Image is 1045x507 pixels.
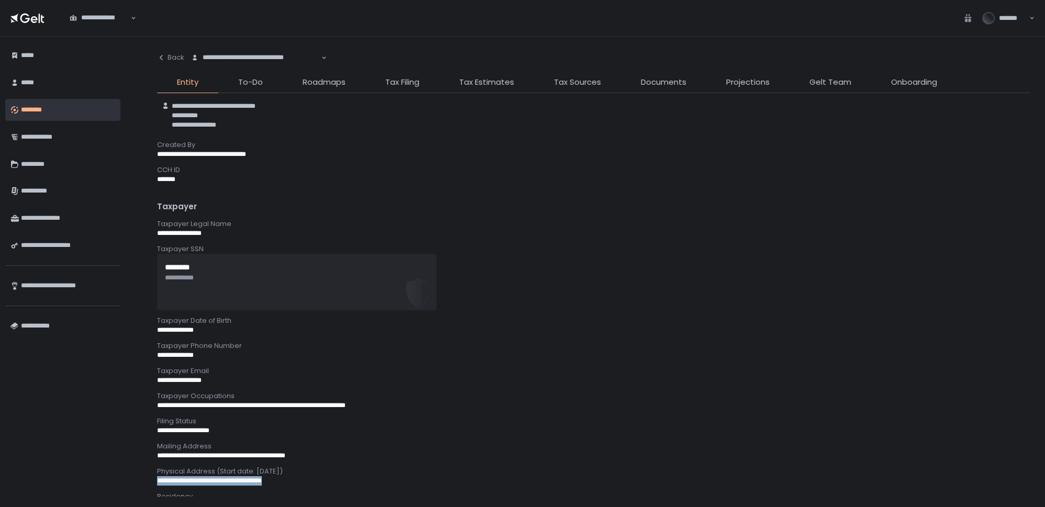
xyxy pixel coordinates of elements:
div: Taxpayer SSN [157,244,1030,254]
div: Created By [157,140,1030,150]
div: Physical Address (Start date: [DATE]) [157,467,1030,476]
span: Onboarding [891,76,937,88]
span: Roadmaps [303,76,346,88]
button: Back [157,47,184,68]
span: Gelt Team [809,76,851,88]
span: Tax Filing [385,76,419,88]
span: Documents [641,76,686,88]
span: Tax Sources [554,76,601,88]
div: Taxpayer Occupations [157,391,1030,401]
div: CCH ID [157,165,1030,175]
span: Tax Estimates [459,76,514,88]
div: Taxpayer Date of Birth [157,316,1030,325]
span: Entity [177,76,198,88]
input: Search for option [191,62,320,73]
div: Search for option [63,7,136,29]
div: Residency [157,492,1030,501]
div: Search for option [184,47,327,69]
span: Projections [726,76,770,88]
div: Taxpayer Email [157,366,1030,376]
input: Search for option [70,22,130,33]
div: Mailing Address [157,442,1030,451]
div: Filing Status [157,416,1030,426]
div: Taxpayer Legal Name [157,219,1030,229]
div: Taxpayer [157,201,1030,213]
span: To-Do [238,76,263,88]
div: Taxpayer Phone Number [157,341,1030,351]
div: Back [157,53,184,62]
